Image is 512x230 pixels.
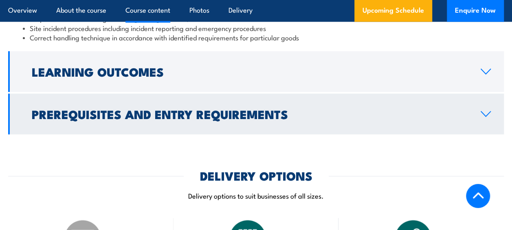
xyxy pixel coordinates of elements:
[23,32,489,42] li: Correct handling technique in accordance with identified requirements for particular goods
[8,190,504,200] p: Delivery options to suit businesses of all sizes.
[32,108,468,119] h2: Prerequisites and Entry Requirements
[23,23,489,32] li: Site incident procedures including incident reporting and emergency procedures
[8,93,504,134] a: Prerequisites and Entry Requirements
[8,51,504,92] a: Learning Outcomes
[32,66,468,76] h2: Learning Outcomes
[200,170,312,180] h2: DELIVERY OPTIONS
